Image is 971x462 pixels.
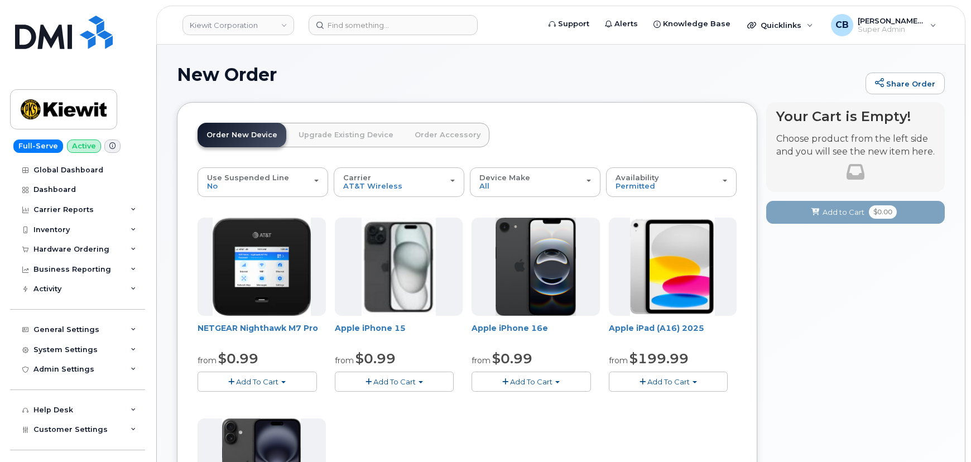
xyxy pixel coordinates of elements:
[343,181,402,190] span: AT&T Wireless
[198,323,326,345] div: NETGEAR Nighthawk M7 Pro
[334,167,464,196] button: Carrier AT&T Wireless
[510,377,552,386] span: Add To Cart
[198,372,317,391] button: Add To Cart
[609,323,704,333] a: Apple iPad (A16) 2025
[177,65,860,84] h1: New Order
[198,355,217,365] small: from
[479,181,489,190] span: All
[335,323,463,345] div: Apple iPhone 15
[922,413,963,454] iframe: Messenger Launcher
[776,133,935,158] p: Choose product from the left side and you will see the new item here.
[869,205,897,219] span: $0.00
[335,323,406,333] a: Apple iPhone 15
[290,123,402,147] a: Upgrade Existing Device
[236,377,278,386] span: Add To Cart
[472,372,591,391] button: Add To Cart
[335,355,354,365] small: from
[776,109,935,124] h4: Your Cart is Empty!
[373,377,416,386] span: Add To Cart
[213,218,311,316] img: nighthawk_m7_pro.png
[472,323,600,345] div: Apple iPhone 16e
[496,218,576,316] img: iphone16e.png
[406,123,489,147] a: Order Accessory
[616,173,659,182] span: Availability
[823,207,864,218] span: Add to Cart
[766,201,945,224] button: Add to Cart $0.00
[866,73,945,95] a: Share Order
[198,167,328,196] button: Use Suspended Line No
[355,350,396,367] span: $0.99
[472,355,491,365] small: from
[207,181,218,190] span: No
[630,218,715,316] img: iPad_A16.PNG
[492,350,532,367] span: $0.99
[472,323,548,333] a: Apple iPhone 16e
[606,167,737,196] button: Availability Permitted
[616,181,655,190] span: Permitted
[218,350,258,367] span: $0.99
[343,173,371,182] span: Carrier
[609,372,728,391] button: Add To Cart
[198,323,318,333] a: NETGEAR Nighthawk M7 Pro
[629,350,689,367] span: $199.99
[207,173,289,182] span: Use Suspended Line
[335,372,454,391] button: Add To Cart
[647,377,690,386] span: Add To Cart
[362,218,436,316] img: iphone15.jpg
[609,355,628,365] small: from
[479,173,530,182] span: Device Make
[198,123,286,147] a: Order New Device
[470,167,600,196] button: Device Make All
[609,323,737,345] div: Apple iPad (A16) 2025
